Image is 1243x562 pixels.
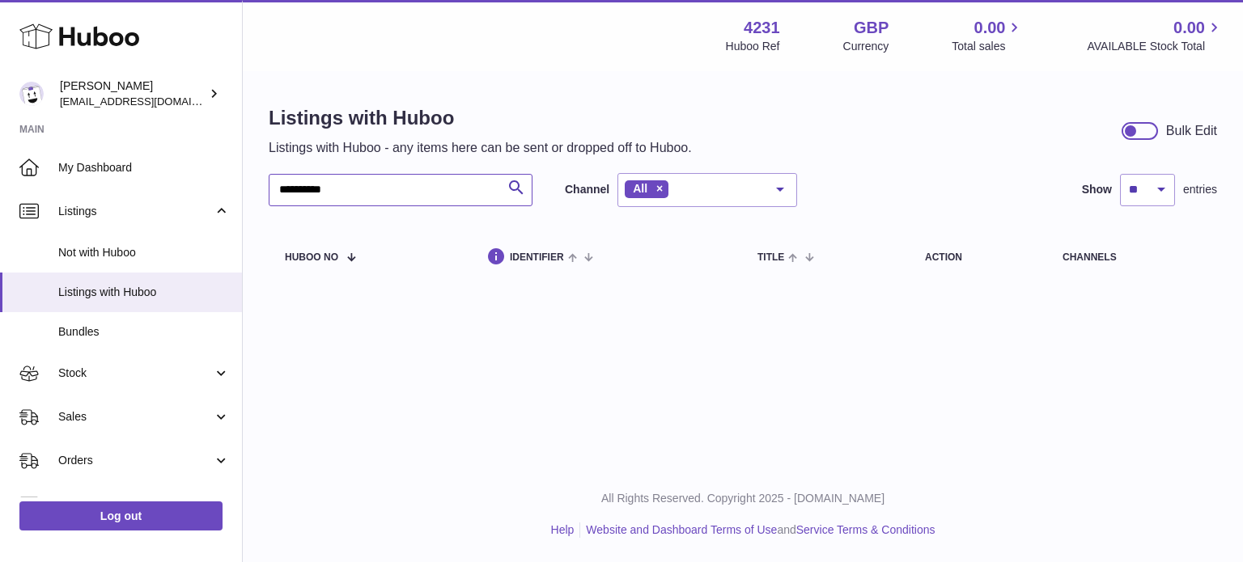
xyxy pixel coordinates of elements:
[19,501,223,530] a: Log out
[1082,182,1112,197] label: Show
[19,82,44,106] img: internalAdmin-4231@internal.huboo.com
[58,409,213,425] span: Sales
[854,17,889,39] strong: GBP
[58,160,230,175] span: My Dashboard
[510,252,564,263] span: identifier
[58,453,213,468] span: Orders
[269,139,692,157] p: Listings with Huboo - any items here can be sent or dropped off to Huboo.
[925,252,1030,263] div: action
[843,39,889,54] div: Currency
[974,17,1006,39] span: 0.00
[551,523,575,536] a: Help
[1166,122,1217,140] div: Bulk Edit
[1087,39,1224,54] span: AVAILABLE Stock Total
[58,285,230,300] span: Listings with Huboo
[757,252,784,263] span: title
[952,39,1024,54] span: Total sales
[565,182,609,197] label: Channel
[1087,17,1224,54] a: 0.00 AVAILABLE Stock Total
[58,497,230,512] span: Usage
[58,366,213,381] span: Stock
[1183,182,1217,197] span: entries
[1173,17,1205,39] span: 0.00
[58,245,230,260] span: Not with Huboo
[580,522,935,538] li: and
[58,204,213,219] span: Listings
[726,39,780,54] div: Huboo Ref
[60,78,206,109] div: [PERSON_NAME]
[269,105,692,131] h1: Listings with Huboo
[58,324,230,340] span: Bundles
[1063,252,1201,263] div: channels
[256,491,1230,506] p: All Rights Reserved. Copyright 2025 - [DOMAIN_NAME]
[952,17,1024,54] a: 0.00 Total sales
[586,523,777,536] a: Website and Dashboard Terms of Use
[633,182,647,195] span: All
[796,523,935,536] a: Service Terms & Conditions
[744,17,780,39] strong: 4231
[285,252,338,263] span: Huboo no
[60,95,238,108] span: [EMAIL_ADDRESS][DOMAIN_NAME]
